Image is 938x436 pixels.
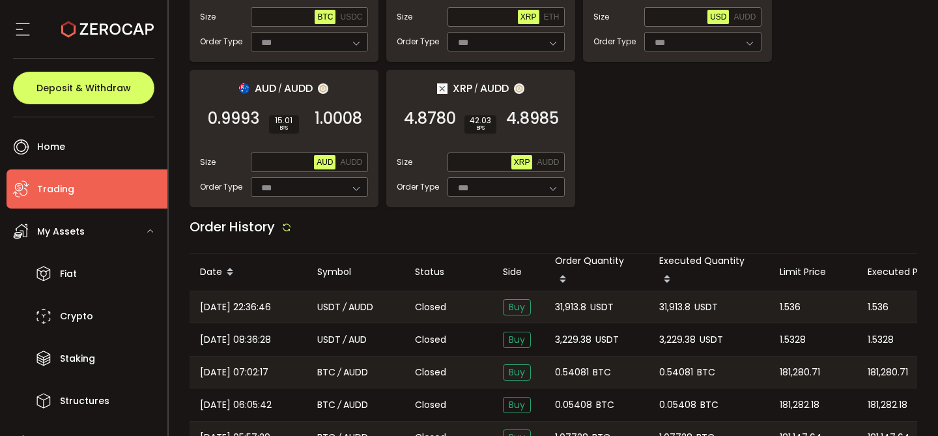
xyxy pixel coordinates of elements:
button: Deposit & Withdraw [13,72,154,104]
span: Closed [415,366,446,379]
span: BTC [697,365,715,380]
em: / [343,300,347,315]
span: USDT [317,300,341,315]
em: / [337,398,341,413]
div: Side [492,265,545,280]
span: USDC [340,12,362,22]
span: BTC [317,12,333,22]
span: Buy [503,364,531,381]
span: BTC [317,365,335,380]
span: 15.01 [274,117,294,124]
span: AUDD [480,80,509,96]
i: BPS [470,124,491,132]
span: BTC [596,398,614,413]
span: My Assets [37,222,85,241]
iframe: Chat Widget [783,295,938,436]
div: Symbol [307,265,405,280]
span: AUDD [537,158,559,167]
span: Fiat [60,265,77,283]
span: Order Type [593,36,636,48]
span: Size [397,11,412,23]
span: 0.54081 [659,365,693,380]
img: aud_portfolio.svg [239,83,249,94]
span: BTC [593,365,611,380]
span: AUDD [343,365,368,380]
span: Trading [37,180,74,199]
span: 42.03 [470,117,491,124]
span: ETH [544,12,560,22]
span: USD [710,12,726,22]
em: / [278,83,282,94]
span: Size [200,156,216,168]
button: USD [707,10,729,24]
button: XRP [518,10,539,24]
span: Crypto [60,307,93,326]
button: XRP [511,155,533,169]
span: Buy [503,397,531,413]
button: USDC [337,10,365,24]
span: Order Type [397,36,439,48]
span: [DATE] 22:36:46 [200,300,271,315]
span: USDT [694,300,718,315]
div: Date [190,261,307,283]
span: XRP [453,80,472,96]
div: Order Quantity [545,254,649,291]
span: AUDD [343,398,368,413]
span: 3,229.38 [555,332,591,347]
span: 1.5328 [780,332,806,347]
span: Size [200,11,216,23]
span: Home [37,138,65,156]
i: BPS [274,124,294,132]
span: 1.0008 [315,112,362,125]
button: AUDD [337,155,365,169]
span: [DATE] 06:05:42 [200,398,272,413]
span: USDT [700,332,723,347]
span: 0.54081 [555,365,589,380]
span: Buy [503,332,531,348]
button: AUDD [534,155,561,169]
div: Executed Quantity [649,254,769,291]
button: AUD [314,155,335,169]
span: Order History [190,218,275,236]
span: 31,913.8 [555,300,586,315]
button: ETH [541,10,562,24]
em: / [337,365,341,380]
button: BTC [315,10,335,24]
span: Closed [415,398,446,412]
span: Closed [415,300,446,314]
span: XRP [520,12,537,22]
span: Staking [60,349,95,368]
div: Status [405,265,492,280]
span: XRP [514,158,530,167]
span: Structures [60,392,109,411]
span: 1.536 [780,300,801,315]
span: Order Type [200,181,242,193]
em: / [343,332,347,347]
span: Size [397,156,412,168]
img: xrp_portfolio.png [437,83,448,94]
span: BTC [317,398,335,413]
span: Closed [415,333,446,347]
img: zuPXiwguUFiBOIQyqLOiXsnnNitlx7q4LCwEbLHADjIpTka+Lip0HH8D0VTrd02z+wEAAAAASUVORK5CYII= [318,83,328,94]
span: AUDD [284,80,313,96]
span: 4.8780 [404,112,456,125]
span: 0.05408 [659,398,696,413]
span: USDT [595,332,619,347]
em: / [474,83,478,94]
span: 0.05408 [555,398,592,413]
span: 181,282.18 [780,398,819,413]
span: Order Type [200,36,242,48]
span: 4.8985 [506,112,559,125]
span: AUDD [340,158,362,167]
span: [DATE] 08:36:28 [200,332,271,347]
button: AUDD [731,10,758,24]
span: AUD [348,332,367,347]
span: AUDD [733,12,756,22]
span: AUDD [348,300,373,315]
span: 3,229.38 [659,332,696,347]
span: Deposit & Withdraw [36,83,131,93]
span: USDT [317,332,341,347]
span: 31,913.8 [659,300,690,315]
span: Buy [503,299,531,315]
